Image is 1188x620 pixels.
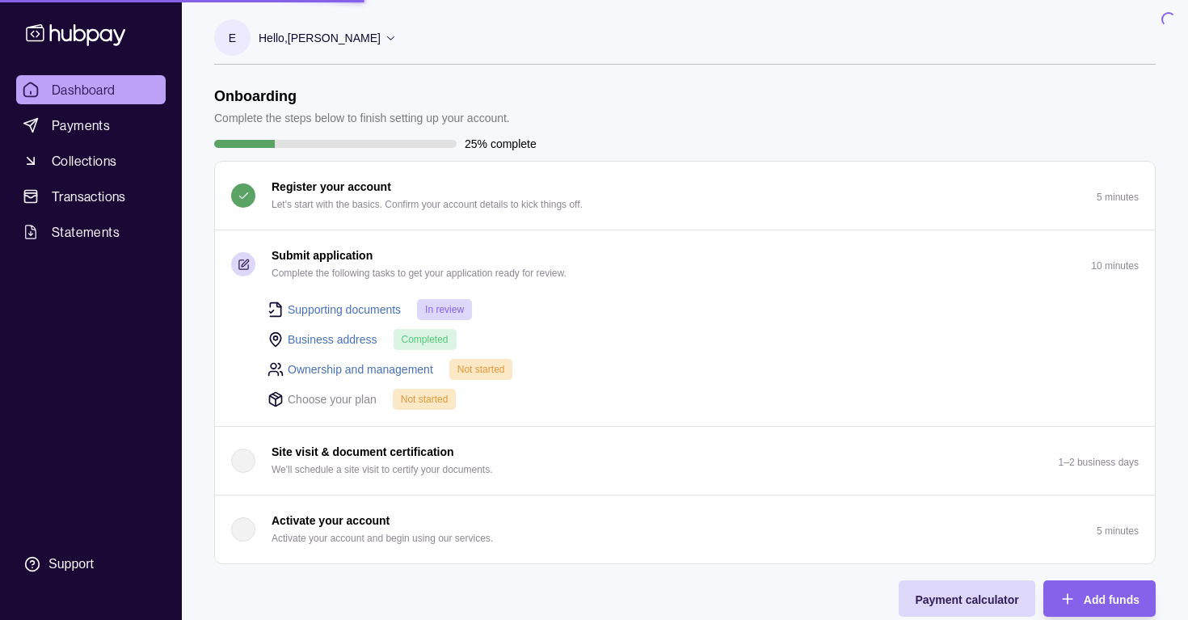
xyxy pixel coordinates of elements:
[215,162,1155,230] button: Register your account Let's start with the basics. Confirm your account details to kick things of...
[1091,260,1139,272] p: 10 minutes
[899,580,1034,617] button: Payment calculator
[52,151,116,171] span: Collections
[52,116,110,135] span: Payments
[1043,580,1156,617] button: Add funds
[52,222,120,242] span: Statements
[16,75,166,104] a: Dashboard
[272,512,390,529] p: Activate your account
[1084,593,1140,606] span: Add funds
[215,427,1155,495] button: Site visit & document certification We'll schedule a site visit to certify your documents.1–2 bus...
[16,146,166,175] a: Collections
[16,547,166,581] a: Support
[214,109,510,127] p: Complete the steps below to finish setting up your account.
[272,461,493,479] p: We'll schedule a site visit to certify your documents.
[48,555,94,573] div: Support
[16,217,166,247] a: Statements
[915,593,1018,606] span: Payment calculator
[288,390,377,408] p: Choose your plan
[457,364,505,375] span: Not started
[229,29,236,47] p: E
[288,331,377,348] a: Business address
[259,29,381,47] p: Hello, [PERSON_NAME]
[465,135,537,153] p: 25% complete
[272,178,391,196] p: Register your account
[52,80,116,99] span: Dashboard
[1097,192,1139,203] p: 5 minutes
[272,529,493,547] p: Activate your account and begin using our services.
[272,264,567,282] p: Complete the following tasks to get your application ready for review.
[215,230,1155,298] button: Submit application Complete the following tasks to get your application ready for review.10 minutes
[16,182,166,211] a: Transactions
[401,394,449,405] span: Not started
[215,496,1155,563] button: Activate your account Activate your account and begin using our services.5 minutes
[52,187,126,206] span: Transactions
[272,247,373,264] p: Submit application
[272,443,454,461] p: Site visit & document certification
[288,361,433,378] a: Ownership and management
[288,301,401,318] a: Supporting documents
[16,111,166,140] a: Payments
[215,298,1155,426] div: Submit application Complete the following tasks to get your application ready for review.10 minutes
[1059,457,1139,468] p: 1–2 business days
[214,87,510,105] h1: Onboarding
[272,196,583,213] p: Let's start with the basics. Confirm your account details to kick things off.
[1097,525,1139,537] p: 5 minutes
[402,334,449,345] span: Completed
[425,304,464,315] span: In review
